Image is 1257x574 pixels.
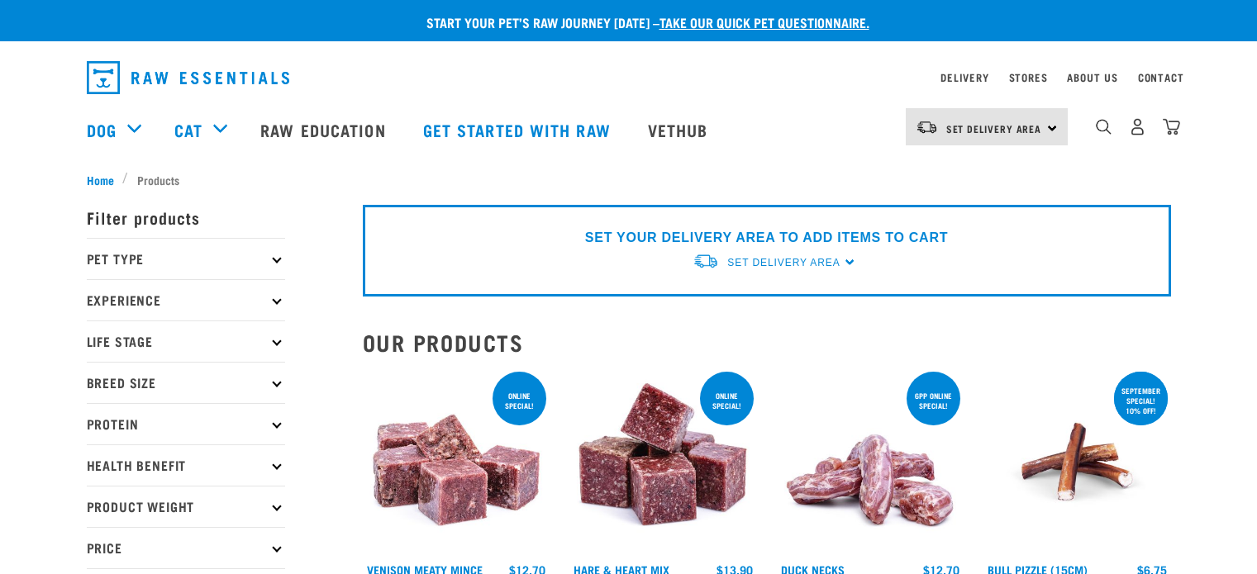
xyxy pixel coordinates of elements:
[916,120,938,135] img: van-moving.png
[940,74,988,80] a: Delivery
[87,171,123,188] a: Home
[87,238,285,279] p: Pet Type
[1067,74,1117,80] a: About Us
[87,171,114,188] span: Home
[1114,378,1168,423] div: September special! 10% off!
[87,403,285,444] p: Protein
[87,444,285,486] p: Health Benefit
[1129,118,1146,135] img: user.png
[693,253,719,270] img: van-moving.png
[87,486,285,527] p: Product Weight
[781,567,845,572] a: Duck Necks
[907,383,960,418] div: 6pp online special!
[87,362,285,403] p: Breed Size
[777,368,964,556] img: Pile Of Duck Necks For Pets
[363,330,1171,355] h2: Our Products
[367,567,483,572] a: Venison Meaty Mince
[988,567,1088,572] a: Bull Pizzle (15cm)
[87,279,285,320] p: Experience
[87,197,285,238] p: Filter products
[87,61,289,94] img: Raw Essentials Logo
[659,18,869,26] a: take our quick pet questionnaire.
[727,257,840,268] span: Set Delivery Area
[574,567,669,572] a: Hare & Heart Mix
[1009,74,1048,80] a: Stores
[1096,119,1112,135] img: home-icon-1@2x.png
[1163,118,1180,135] img: home-icon@2x.png
[1138,74,1184,80] a: Contact
[87,527,285,568] p: Price
[87,117,117,142] a: Dog
[946,126,1042,131] span: Set Delivery Area
[87,171,1171,188] nav: breadcrumbs
[700,383,754,418] div: ONLINE SPECIAL!
[631,97,729,163] a: Vethub
[493,383,546,418] div: ONLINE SPECIAL!
[244,97,406,163] a: Raw Education
[569,368,757,556] img: Pile Of Cubed Hare Heart For Pets
[983,368,1171,556] img: Bull Pizzle
[87,320,285,362] p: Life Stage
[407,97,631,163] a: Get started with Raw
[363,368,550,556] img: 1117 Venison Meat Mince 01
[74,55,1184,101] nav: dropdown navigation
[585,228,948,248] p: SET YOUR DELIVERY AREA TO ADD ITEMS TO CART
[174,117,202,142] a: Cat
